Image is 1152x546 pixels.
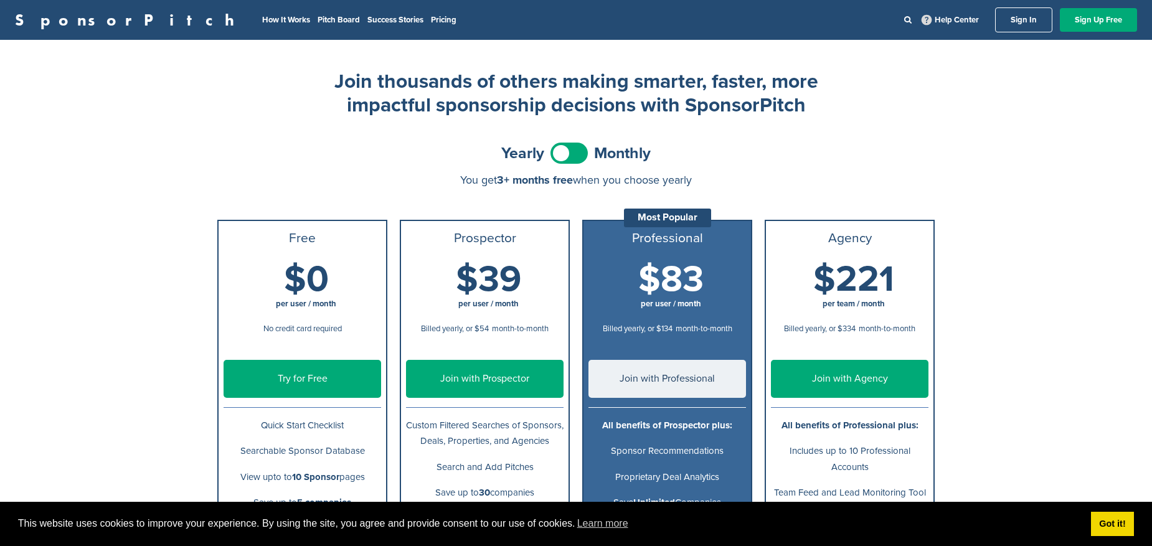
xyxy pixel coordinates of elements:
[771,443,928,474] p: Includes up to 10 Professional Accounts
[217,174,935,186] div: You get when you choose yearly
[15,12,242,28] a: SponsorPitch
[327,70,825,118] h2: Join thousands of others making smarter, faster, more impactful sponsorship decisions with Sponso...
[995,7,1052,32] a: Sign In
[784,324,856,334] span: Billed yearly, or $334
[771,485,928,501] p: Team Feed and Lead Monitoring Tool
[638,258,704,301] span: $83
[224,495,381,511] p: Save up to
[224,469,381,485] p: View upto to pages
[406,231,564,246] h3: Prospector
[479,487,490,498] b: 30
[624,209,711,227] div: Most Popular
[224,443,381,459] p: Searchable Sponsor Database
[588,469,746,485] p: Proprietary Deal Analytics
[284,258,329,301] span: $0
[458,299,519,309] span: per user / month
[297,497,351,508] b: 5 companies
[771,360,928,398] a: Join with Agency
[588,360,746,398] a: Join with Professional
[781,420,918,431] b: All benefits of Professional plus:
[633,497,675,508] b: Unlimited
[501,146,544,161] span: Yearly
[1091,512,1134,537] a: dismiss cookie message
[18,514,1081,533] span: This website uses cookies to improve your experience. By using the site, you agree and provide co...
[594,146,651,161] span: Monthly
[276,299,336,309] span: per user / month
[919,12,981,27] a: Help Center
[859,324,915,334] span: month-to-month
[406,360,564,398] a: Join with Prospector
[676,324,732,334] span: month-to-month
[262,15,310,25] a: How It Works
[1060,8,1137,32] a: Sign Up Free
[224,360,381,398] a: Try for Free
[823,299,885,309] span: per team / month
[603,324,673,334] span: Billed yearly, or $134
[406,459,564,475] p: Search and Add Pitches
[292,471,339,482] b: 10 Sponsor
[406,418,564,449] p: Custom Filtered Searches of Sponsors, Deals, Properties, and Agencies
[588,495,746,511] p: Save Companies
[588,231,746,246] h3: Professional
[641,299,701,309] span: per user / month
[492,324,549,334] span: month-to-month
[406,485,564,501] p: Save up to companies
[263,324,342,334] span: No credit card required
[602,420,732,431] b: All benefits of Prospector plus:
[813,258,894,301] span: $221
[367,15,423,25] a: Success Stories
[588,443,746,459] p: Sponsor Recommendations
[456,258,521,301] span: $39
[318,15,360,25] a: Pitch Board
[224,231,381,246] h3: Free
[421,324,489,334] span: Billed yearly, or $54
[431,15,456,25] a: Pricing
[771,231,928,246] h3: Agency
[497,173,573,187] span: 3+ months free
[224,418,381,433] p: Quick Start Checklist
[575,514,630,533] a: learn more about cookies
